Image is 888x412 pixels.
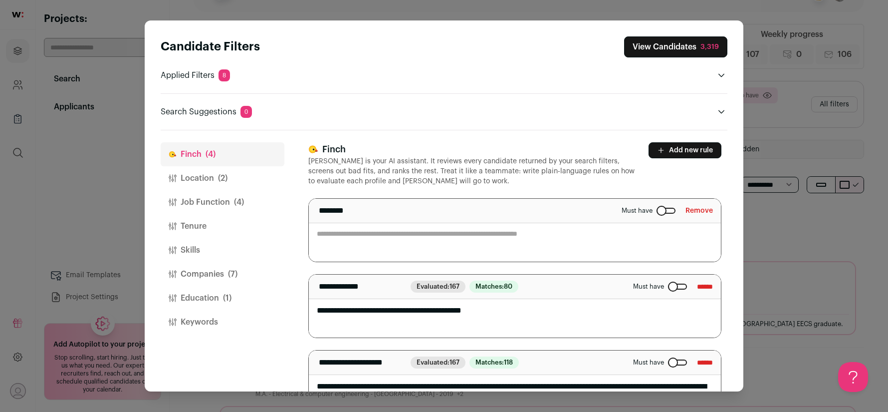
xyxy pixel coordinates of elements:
span: (1) [223,292,231,304]
button: Education(1) [161,286,284,310]
button: Job Function(4) [161,190,284,214]
h3: Finch [308,142,637,156]
button: Remove [685,203,713,219]
span: 167 [449,283,459,290]
p: Applied Filters [161,69,230,81]
button: Open applied filters [715,69,727,81]
button: Keywords [161,310,284,334]
span: 0 [240,106,252,118]
span: Must have [633,283,664,291]
button: Close search preferences [624,36,727,57]
button: Companies(7) [161,262,284,286]
strong: Candidate Filters [161,41,260,53]
button: Tenure [161,214,284,238]
span: 8 [219,69,230,81]
span: (4) [234,196,244,208]
span: (4) [206,148,216,160]
span: Matches: [469,281,518,293]
button: Location(2) [161,166,284,190]
span: Evaluated: [411,281,465,293]
button: Skills [161,238,284,262]
span: Evaluated: [411,357,465,369]
p: [PERSON_NAME] is your AI assistant. It reviews every candidate returned by your search filters, s... [308,156,637,186]
button: Add new rule [649,142,721,158]
iframe: Help Scout Beacon - Open [838,362,868,392]
span: 167 [449,359,459,366]
p: Search Suggestions [161,106,252,118]
span: Must have [633,359,664,367]
span: Matches: [469,357,519,369]
button: Finch(4) [161,142,284,166]
span: (2) [218,172,227,184]
span: 118 [504,359,513,366]
span: Must have [622,207,653,215]
span: (7) [228,268,237,280]
div: 3,319 [700,42,719,52]
span: 80 [504,283,512,290]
